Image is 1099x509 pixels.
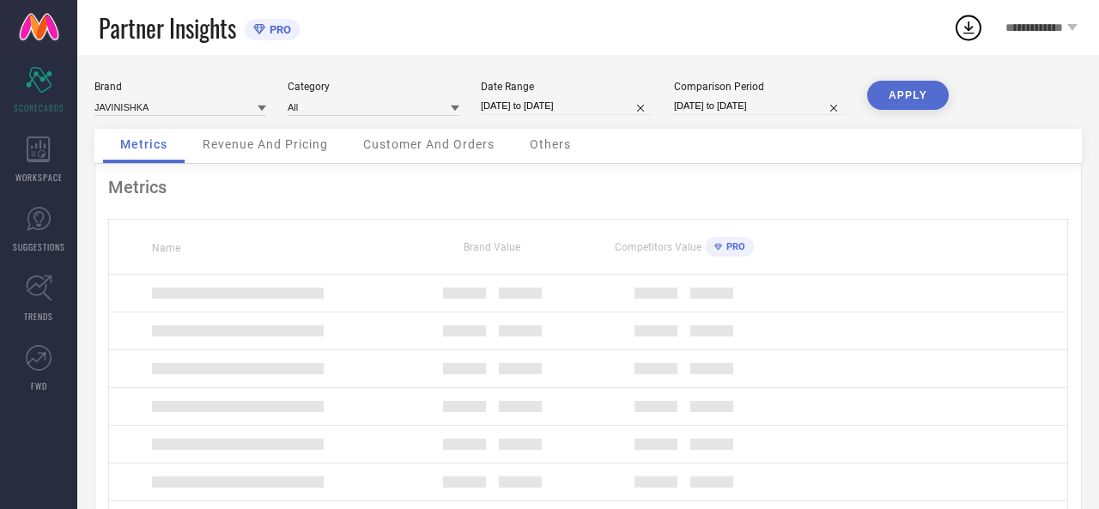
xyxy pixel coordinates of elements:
span: WORKSPACE [15,171,63,184]
input: Select comparison period [674,97,846,115]
span: FWD [31,379,47,392]
span: SCORECARDS [14,101,64,114]
span: SUGGESTIONS [13,240,65,253]
span: PRO [265,23,291,36]
span: Revenue And Pricing [203,137,328,151]
span: Others [530,137,571,151]
button: APPLY [867,81,949,110]
span: PRO [722,241,745,252]
span: TRENDS [24,310,53,323]
div: Metrics [108,177,1068,197]
span: Partner Insights [99,10,236,45]
input: Select date range [481,97,653,115]
span: Customer And Orders [363,137,495,151]
div: Comparison Period [674,81,846,93]
span: Brand Value [464,241,520,253]
span: Competitors Value [615,241,701,253]
div: Open download list [953,12,984,43]
span: Name [152,242,180,254]
span: Metrics [120,137,167,151]
div: Category [288,81,459,93]
div: Brand [94,81,266,93]
div: Date Range [481,81,653,93]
